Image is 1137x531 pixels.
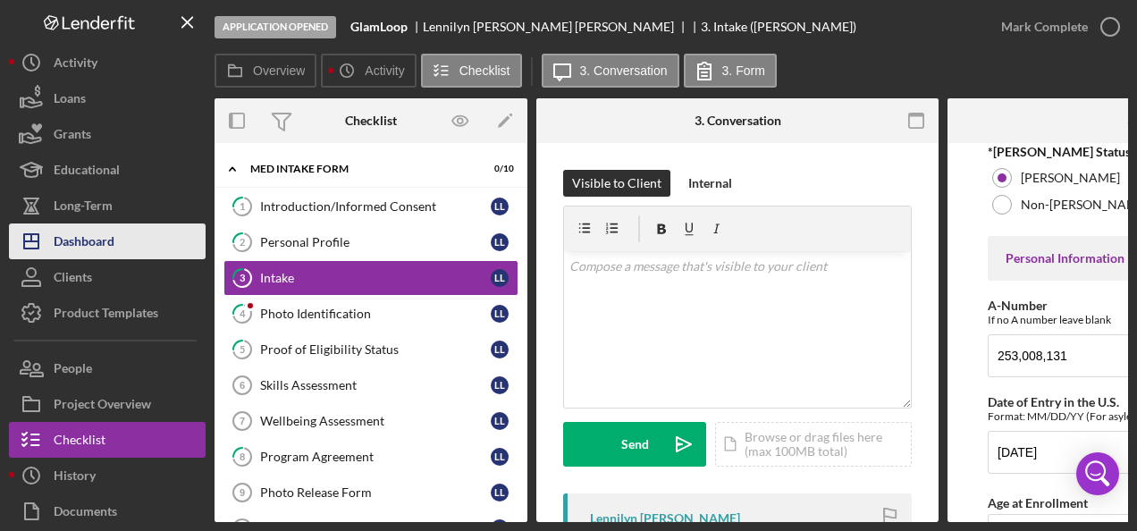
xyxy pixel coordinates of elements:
[253,63,305,78] label: Overview
[223,475,518,510] a: 9Photo Release FormLL
[9,493,206,529] button: Documents
[9,295,206,331] button: Product Templates
[423,20,689,34] div: Lennilyn [PERSON_NAME] [PERSON_NAME]
[988,298,1048,313] label: A-Number
[240,200,245,212] tspan: 1
[345,114,397,128] div: Checklist
[9,386,206,422] button: Project Overview
[54,259,92,299] div: Clients
[621,422,649,467] div: Send
[491,305,509,323] div: L L
[542,54,679,88] button: 3. Conversation
[223,296,518,332] a: 4Photo IdentificationLL
[260,485,491,500] div: Photo Release Form
[260,307,491,321] div: Photo Identification
[54,422,105,462] div: Checklist
[54,116,91,156] div: Grants
[240,416,245,426] tspan: 7
[240,236,245,248] tspan: 2
[1001,9,1088,45] div: Mark Complete
[223,189,518,224] a: 1Introduction/Informed ConsentLL
[54,295,158,335] div: Product Templates
[9,152,206,188] button: Educational
[223,260,518,296] a: 3IntakeLL
[9,223,206,259] button: Dashboard
[54,45,97,85] div: Activity
[54,188,113,228] div: Long-Term
[250,164,469,174] div: MED Intake Form
[54,80,86,121] div: Loans
[684,54,777,88] button: 3. Form
[240,343,245,355] tspan: 5
[260,378,491,392] div: Skills Assessment
[223,367,518,403] a: 6Skills AssessmentLL
[988,495,1088,510] label: Age at Enrollment
[688,170,732,197] div: Internal
[54,152,120,192] div: Educational
[223,332,518,367] a: 5Proof of Eligibility StatusLL
[223,439,518,475] a: 8Program AgreementLL
[701,20,856,34] div: 3. Intake ([PERSON_NAME])
[240,308,246,319] tspan: 4
[9,116,206,152] button: Grants
[223,403,518,439] a: 7Wellbeing AssessmentLL
[9,259,206,295] button: Clients
[983,9,1128,45] button: Mark Complete
[365,63,404,78] label: Activity
[9,350,206,386] button: People
[9,45,206,80] button: Activity
[260,271,491,285] div: Intake
[223,224,518,260] a: 2Personal ProfileLL
[988,394,1119,409] label: Date of Entry in the U.S.
[215,16,336,38] div: Application Opened
[9,80,206,116] button: Loans
[563,422,706,467] button: Send
[580,63,668,78] label: 3. Conversation
[679,170,741,197] button: Internal
[695,114,781,128] div: 3. Conversation
[491,269,509,287] div: L L
[491,233,509,251] div: L L
[215,54,316,88] button: Overview
[9,422,206,458] button: Checklist
[491,448,509,466] div: L L
[54,350,92,391] div: People
[491,412,509,430] div: L L
[54,386,151,426] div: Project Overview
[459,63,510,78] label: Checklist
[240,451,245,462] tspan: 8
[722,63,765,78] label: 3. Form
[240,272,245,283] tspan: 3
[321,54,416,88] button: Activity
[491,198,509,215] div: L L
[240,487,245,498] tspan: 9
[260,199,491,214] div: Introduction/Informed Consent
[563,170,670,197] button: Visible to Client
[9,458,206,493] button: History
[421,54,522,88] button: Checklist
[491,484,509,501] div: L L
[482,164,514,174] div: 0 / 10
[260,450,491,464] div: Program Agreement
[9,188,206,223] button: Long-Term
[491,376,509,394] div: L L
[350,20,408,34] b: GlamLoop
[1021,171,1120,185] label: [PERSON_NAME]
[260,414,491,428] div: Wellbeing Assessment
[572,170,661,197] div: Visible to Client
[240,380,245,391] tspan: 6
[54,458,96,498] div: History
[1076,452,1119,495] div: Open Intercom Messenger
